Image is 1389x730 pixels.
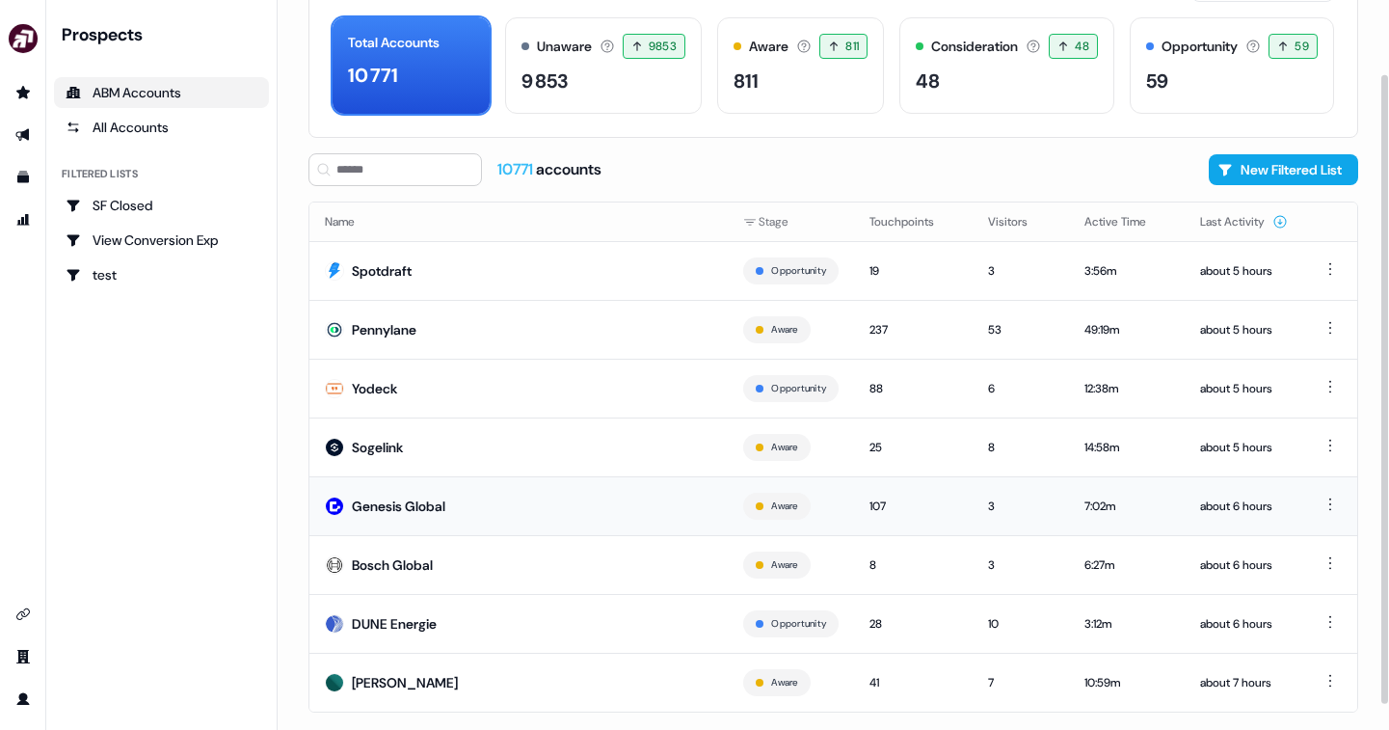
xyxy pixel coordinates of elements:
div: Unaware [537,37,592,57]
a: Go to integrations [8,599,39,630]
div: about 6 hours [1200,555,1288,575]
div: 8 [988,438,1054,457]
div: 19 [869,261,957,281]
div: 53 [988,320,1054,339]
button: Opportunity [771,615,826,633]
div: 48 [916,67,940,95]
a: Go to SF Closed [54,190,269,221]
div: about 5 hours [1200,261,1288,281]
th: Name [309,203,728,241]
button: Opportunity [771,262,826,280]
a: Go to outbound experience [8,120,39,150]
div: Opportunity [1162,37,1238,57]
div: ABM Accounts [66,83,257,102]
button: Aware [771,498,797,515]
span: 811 [845,37,859,56]
div: 3:12m [1084,614,1169,634]
a: Go to team [8,641,39,672]
a: Go to profile [8,684,39,715]
span: 59 [1295,37,1309,56]
div: Prospects [62,23,269,46]
div: 14:58m [1084,438,1169,457]
div: 10 771 [348,61,398,90]
div: 10 [988,614,1054,634]
a: Go to attribution [8,204,39,235]
div: 9 853 [521,67,568,95]
div: 7 [988,673,1054,692]
span: 9853 [649,37,678,56]
div: All Accounts [66,118,257,137]
div: 107 [869,497,957,516]
div: Total Accounts [348,33,440,53]
a: Go to templates [8,162,39,193]
div: 3 [988,261,1054,281]
button: Aware [771,674,797,691]
a: Go to test [54,259,269,290]
div: 6:27m [1084,555,1169,575]
div: 3:56m [1084,261,1169,281]
div: DUNE Energie [352,614,437,634]
div: 28 [869,614,957,634]
div: View Conversion Exp [66,230,257,250]
div: Stage [743,212,839,231]
div: 41 [869,673,957,692]
div: about 5 hours [1200,320,1288,339]
div: 25 [869,438,957,457]
div: about 6 hours [1200,497,1288,516]
div: Yodeck [352,379,397,398]
button: Active Time [1084,204,1169,239]
a: ABM Accounts [54,77,269,108]
a: Go to prospects [8,77,39,108]
div: test [66,265,257,284]
a: All accounts [54,112,269,143]
div: 811 [734,67,759,95]
button: Aware [771,439,797,456]
button: New Filtered List [1209,154,1358,185]
div: 10:59m [1084,673,1169,692]
div: Sogelink [352,438,403,457]
button: Aware [771,321,797,338]
span: 10771 [497,159,536,179]
div: 3 [988,555,1054,575]
div: Spotdraft [352,261,412,281]
div: 88 [869,379,957,398]
button: Aware [771,556,797,574]
div: Aware [749,37,788,57]
div: 237 [869,320,957,339]
div: 12:38m [1084,379,1169,398]
button: Opportunity [771,380,826,397]
button: Visitors [988,204,1051,239]
div: 7:02m [1084,497,1169,516]
div: [PERSON_NAME] [352,673,458,692]
div: Consideration [931,37,1018,57]
div: 6 [988,379,1054,398]
div: about 5 hours [1200,379,1288,398]
span: 48 [1075,37,1089,56]
div: Bosch Global [352,555,433,575]
div: 49:19m [1084,320,1169,339]
div: Filtered lists [62,166,138,182]
div: about 7 hours [1200,673,1288,692]
button: Last Activity [1200,204,1288,239]
div: SF Closed [66,196,257,215]
div: about 6 hours [1200,614,1288,634]
div: 8 [869,555,957,575]
div: about 5 hours [1200,438,1288,457]
div: 3 [988,497,1054,516]
a: Go to View Conversion Exp [54,225,269,256]
button: Touchpoints [869,204,957,239]
div: 59 [1146,67,1168,95]
div: Pennylane [352,320,416,339]
div: accounts [497,159,601,180]
div: Genesis Global [352,497,445,516]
